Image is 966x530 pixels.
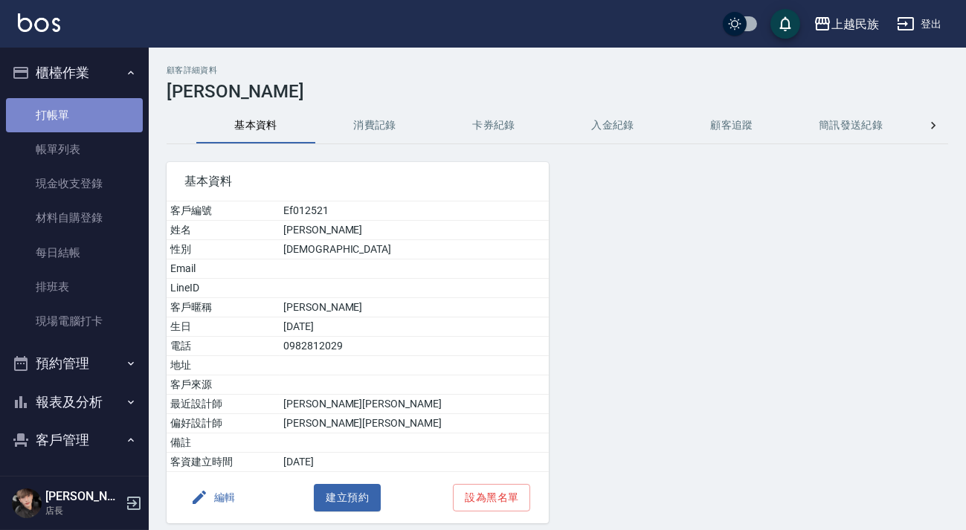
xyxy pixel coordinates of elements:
button: 卡券紀錄 [434,108,553,143]
a: 打帳單 [6,98,143,132]
td: 地址 [167,356,280,375]
td: 客戶來源 [167,375,280,395]
td: 電話 [167,337,280,356]
td: [PERSON_NAME] [280,298,548,317]
h3: [PERSON_NAME] [167,81,948,102]
td: 0982812029 [280,337,548,356]
td: 偏好設計師 [167,414,280,433]
p: 店長 [45,504,121,517]
td: Email [167,259,280,279]
button: 編輯 [184,484,242,511]
button: save [770,9,800,39]
a: 帳單列表 [6,132,143,167]
td: 性別 [167,240,280,259]
button: 登出 [891,10,948,38]
td: Ef012521 [280,201,548,221]
h2: 顧客詳細資料 [167,65,948,75]
td: 備註 [167,433,280,453]
a: 現金收支登錄 [6,167,143,201]
td: [PERSON_NAME][PERSON_NAME] [280,414,548,433]
button: 基本資料 [196,108,315,143]
button: 客戶管理 [6,421,143,459]
button: 入金紀錄 [553,108,672,143]
h5: [PERSON_NAME] [45,489,121,504]
td: [PERSON_NAME] [280,221,548,240]
a: 排班表 [6,270,143,304]
td: [DATE] [280,317,548,337]
td: 客戶編號 [167,201,280,221]
a: 材料自購登錄 [6,201,143,235]
button: 上越民族 [808,9,885,39]
button: 櫃檯作業 [6,54,143,92]
td: 最近設計師 [167,395,280,414]
button: 報表及分析 [6,383,143,421]
a: 現場電腦打卡 [6,304,143,338]
td: 客資建立時間 [167,453,280,472]
a: 客戶列表 [6,465,143,500]
button: 消費記錄 [315,108,434,143]
button: 簡訊發送紀錄 [791,108,910,143]
td: 姓名 [167,221,280,240]
a: 每日結帳 [6,236,143,270]
span: 基本資料 [184,174,531,189]
td: [PERSON_NAME][PERSON_NAME] [280,395,548,414]
button: 預約管理 [6,344,143,383]
td: [DATE] [280,453,548,472]
img: Logo [18,13,60,32]
td: 客戶暱稱 [167,298,280,317]
button: 顧客追蹤 [672,108,791,143]
button: 建立預約 [314,484,381,511]
button: 設為黑名單 [453,484,530,511]
td: [DEMOGRAPHIC_DATA] [280,240,548,259]
td: 生日 [167,317,280,337]
img: Person [12,488,42,518]
td: LineID [167,279,280,298]
div: 上越民族 [831,15,879,33]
